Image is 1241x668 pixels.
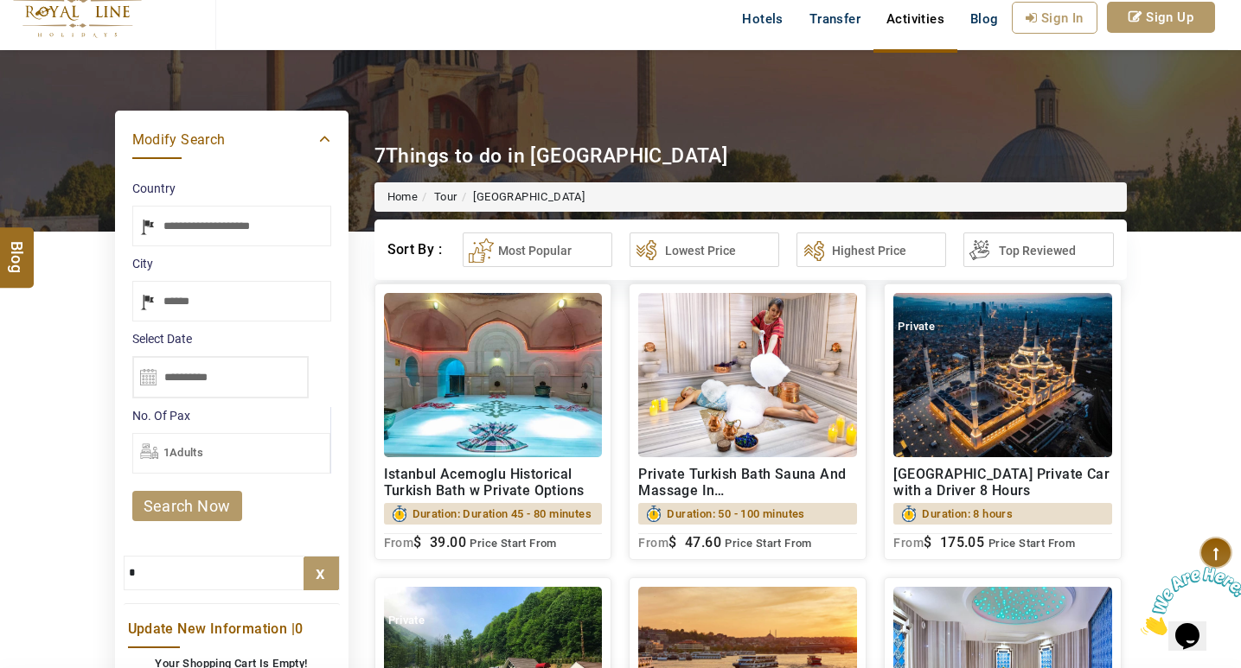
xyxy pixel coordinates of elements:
[132,128,331,150] a: Modify Search
[413,534,421,550] span: $
[940,534,984,550] span: 175.05
[430,534,466,550] span: 39.00
[132,407,330,424] label: No. Of Pax
[667,503,804,525] span: Duration: 50 - 100 minutes
[685,534,721,550] span: 47.60
[796,2,873,36] a: Transfer
[970,11,999,27] span: Blog
[638,466,857,499] h2: Private Turkish Bath Sauna And Massage In [GEOGRAPHIC_DATA]
[1107,2,1215,33] a: Sign Up
[6,241,29,256] span: Blog
[629,283,867,560] a: Private Turkish Bath Sauna And Massage In [GEOGRAPHIC_DATA]Duration: 50 - 100 minutesFrom$ 47.60 ...
[924,534,931,550] span: $
[1012,2,1097,34] a: Sign In
[893,293,1112,457] img: camlica_mosque.jpg
[304,557,338,590] label: x
[470,537,556,550] span: Price Start From
[638,293,857,457] img: relaxation.jpg
[387,190,419,203] a: Home
[988,537,1075,550] span: Price Start From
[725,537,811,550] span: Price Start From
[163,446,204,459] span: 1Adults
[384,293,603,457] img: 98.jpg
[796,232,946,267] button: Highest Price
[374,144,386,168] span: 7
[1134,560,1241,642] iframe: chat widget
[132,330,331,347] label: Select Date
[922,503,1013,525] span: Duration: 8 hours
[963,232,1113,267] button: Top Reviewed
[873,2,957,36] a: Activities
[384,466,603,499] h2: Istanbul Acemoglu Historical Turkish Bath w Private Options
[893,466,1112,499] h2: [GEOGRAPHIC_DATA] Private Car with a Driver 8 Hours
[132,180,331,197] label: Country
[384,536,414,550] sub: From
[884,283,1122,560] a: Private[GEOGRAPHIC_DATA] Private Car with a Driver 8 HoursDuration: 8 hoursFrom$ 175.05 Price Sta...
[638,536,668,550] sub: From
[434,190,457,203] a: Tour
[668,534,676,550] span: $
[630,232,779,267] button: Lowest Price
[898,320,935,333] span: Private
[387,232,445,267] div: Sort By :
[413,503,592,525] span: Duration: Duration 45 - 80 minutes
[374,283,612,560] a: Istanbul Acemoglu Historical Turkish Bath w Private OptionsDuration: Duration 45 - 80 minutesFrom...
[457,189,585,206] li: [GEOGRAPHIC_DATA]
[132,491,242,521] a: search now
[729,2,796,36] a: Hotels
[463,232,612,267] button: Most Popular
[957,2,1012,36] a: Blog
[893,536,924,550] sub: From
[132,255,331,272] label: City
[7,7,114,75] img: Chat attention grabber
[388,614,425,627] span: Private
[386,144,727,168] span: Things to do in [GEOGRAPHIC_DATA]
